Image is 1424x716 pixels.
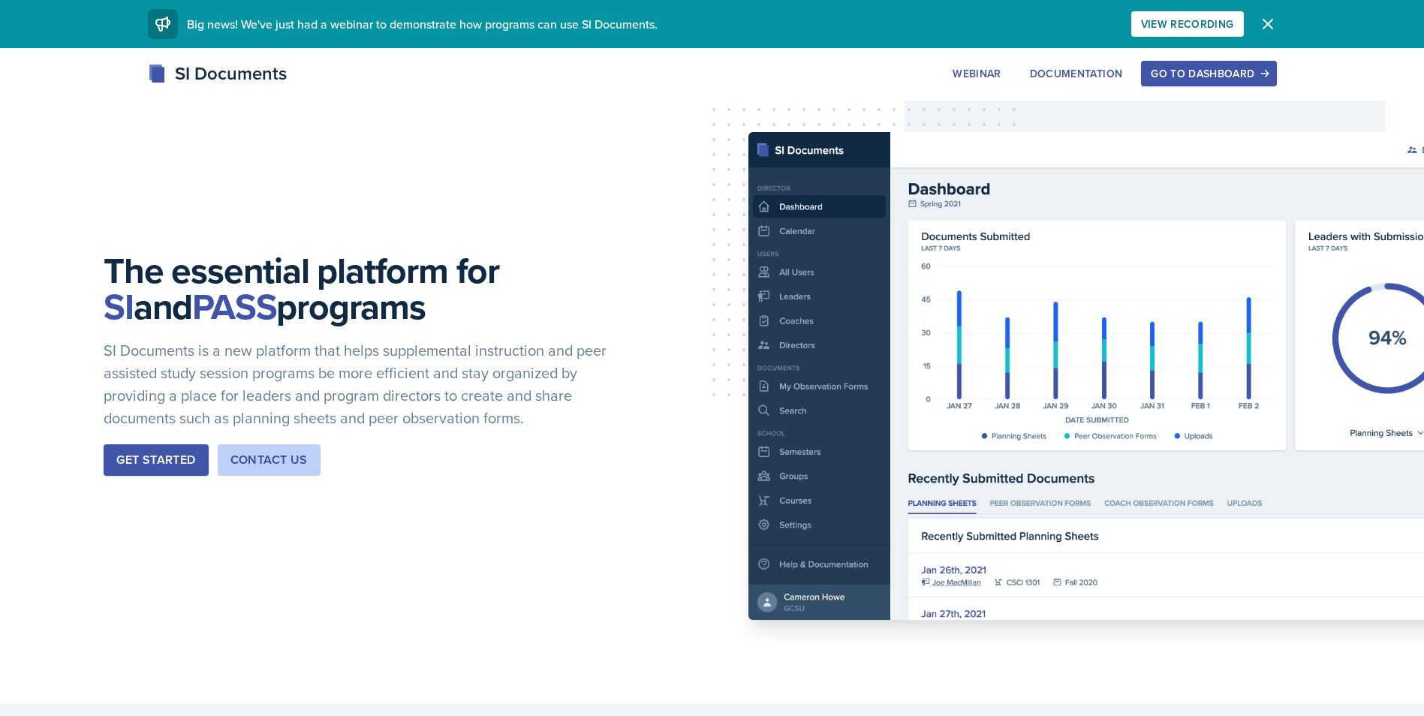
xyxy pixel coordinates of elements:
[1151,68,1266,80] div: Go to Dashboard
[218,444,321,476] button: Contact Us
[230,451,308,469] div: Contact Us
[1030,68,1123,80] div: Documentation
[104,444,208,476] button: Get Started
[116,451,195,469] div: Get Started
[953,68,1001,80] div: Webinar
[1141,18,1234,30] div: View Recording
[943,61,1010,86] button: Webinar
[1131,11,1244,37] button: View Recording
[1141,61,1276,86] button: Go to Dashboard
[148,60,287,87] div: SI Documents
[1020,61,1133,86] button: Documentation
[187,16,658,32] span: Big news! We've just had a webinar to demonstrate how programs can use SI Documents.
